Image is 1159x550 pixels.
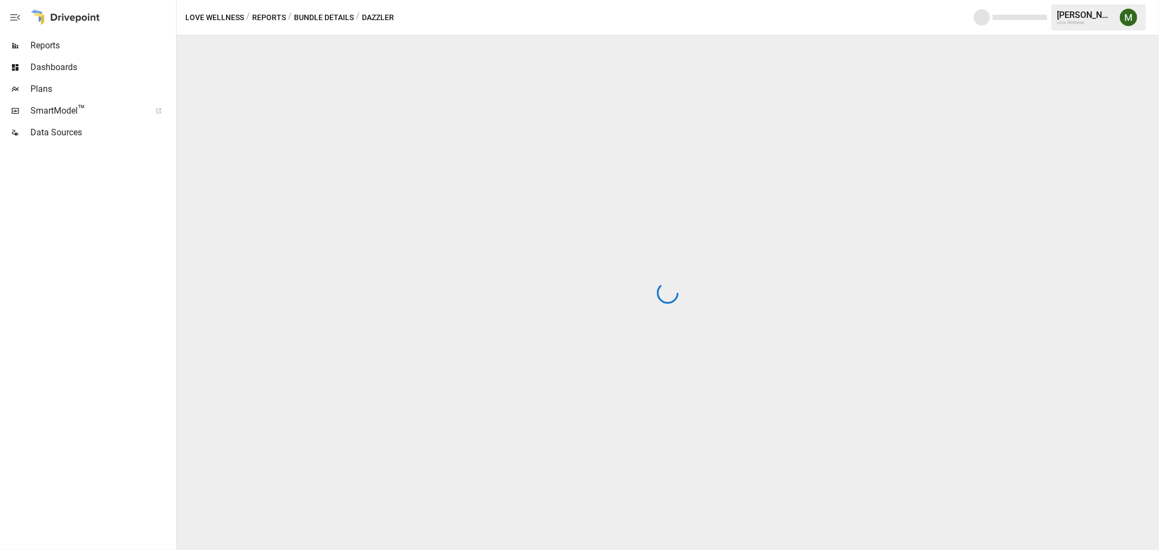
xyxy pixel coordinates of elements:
[294,11,354,24] button: Bundle Details
[246,11,250,24] div: /
[30,39,174,52] span: Reports
[30,83,174,96] span: Plans
[1120,9,1137,26] img: Meredith Lacasse
[1113,2,1144,33] button: Meredith Lacasse
[78,103,85,116] span: ™
[30,126,174,139] span: Data Sources
[1057,20,1113,25] div: Love Wellness
[356,11,360,24] div: /
[1057,10,1113,20] div: [PERSON_NAME]
[185,11,244,24] button: Love Wellness
[30,104,143,117] span: SmartModel
[252,11,286,24] button: Reports
[288,11,292,24] div: /
[30,61,174,74] span: Dashboards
